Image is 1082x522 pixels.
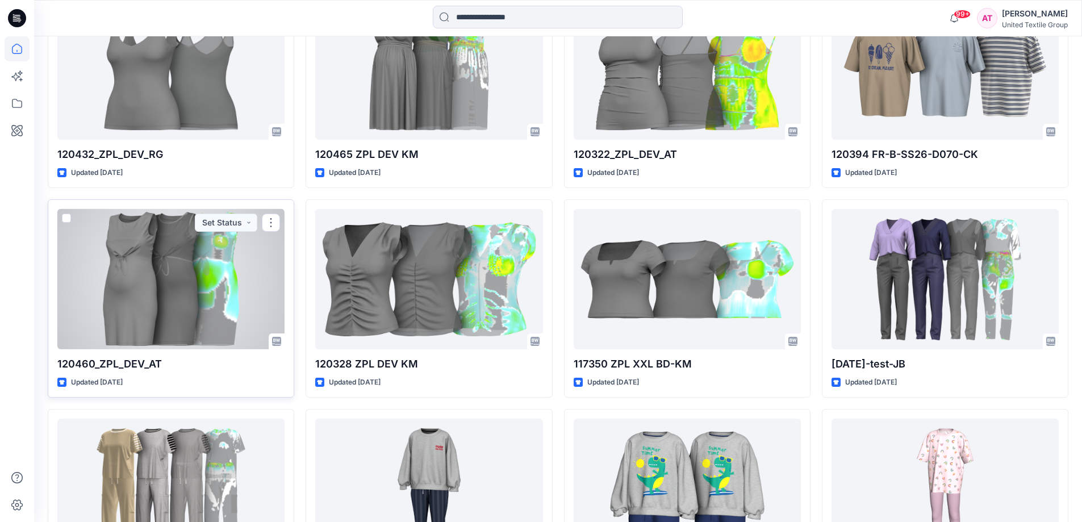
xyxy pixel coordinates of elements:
div: AT [977,8,997,28]
p: Updated [DATE] [329,377,381,389]
p: Updated [DATE] [587,377,639,389]
a: 120460_ZPL_DEV_AT [57,209,285,349]
a: 2025.09.18-test-JB [832,209,1059,349]
div: [PERSON_NAME] [1002,7,1068,20]
p: 120394 FR-B-SS26-D070-CK [832,147,1059,162]
p: Updated [DATE] [329,167,381,179]
p: Updated [DATE] [845,377,897,389]
span: 99+ [954,10,971,19]
a: 120328 ZPL DEV KM [315,209,542,349]
p: [DATE]-test-JB [832,356,1059,372]
p: Updated [DATE] [587,167,639,179]
p: 120322_ZPL_DEV_AT [574,147,801,162]
div: United Textile Group [1002,20,1068,29]
p: 120328 ZPL DEV KM [315,356,542,372]
p: Updated [DATE] [845,167,897,179]
p: Updated [DATE] [71,167,123,179]
p: 120465 ZPL DEV KM [315,147,542,162]
p: Updated [DATE] [71,377,123,389]
p: 117350 ZPL XXL BD-KM [574,356,801,372]
p: 120460_ZPL_DEV_AT [57,356,285,372]
p: 120432_ZPL_DEV_RG [57,147,285,162]
a: 117350 ZPL XXL BD-KM [574,209,801,349]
